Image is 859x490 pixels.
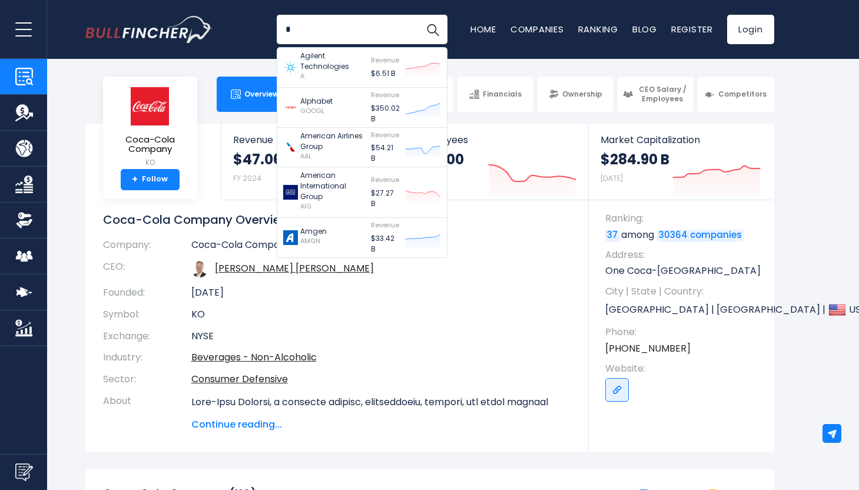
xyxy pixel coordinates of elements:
th: Sector: [103,369,191,390]
a: Market Capitalization $284.90 B [DATE] [589,124,772,200]
span: A [300,71,304,81]
span: Revenue [371,220,399,230]
span: Continue reading... [191,418,571,432]
th: Company: [103,239,191,256]
a: Ranking [578,23,618,35]
h1: Coca-Cola Company Overview [103,212,571,227]
a: 37 [605,230,619,241]
p: $54.21 B [371,143,399,164]
th: Founded: [103,282,191,304]
span: Employees [417,134,576,145]
a: Employees 69,700 FY 2024 [405,124,588,200]
p: $6.51 B [371,68,399,79]
th: About [103,390,191,432]
td: [DATE] [191,282,571,304]
td: KO [191,304,571,326]
p: [GEOGRAPHIC_DATA] | [GEOGRAPHIC_DATA] | US [605,301,762,319]
span: Overview [244,90,278,99]
span: AIG [300,201,311,211]
span: Revenue [371,130,399,140]
p: Agilent Technologies [300,51,365,72]
th: Industry: [103,347,191,369]
a: Go to link [605,378,629,402]
span: CEO Salary / Employees [636,85,688,103]
a: Consumer Defensive [191,372,288,386]
p: among [605,229,762,241]
a: Alphabet GOOGL Revenue $350.02 B [277,88,447,128]
a: ceo [215,261,374,275]
a: 30364 companies [657,230,744,241]
a: American International Group AIG Revenue $27.27 B [277,167,447,218]
span: Coca-Cola Company [112,135,188,154]
th: Symbol: [103,304,191,326]
a: Go to homepage [85,16,212,43]
button: Search [418,15,447,44]
span: Revenue [371,175,399,184]
img: Bullfincher logo [85,16,213,43]
a: Beverages - Non-Alcoholic [191,350,317,364]
a: CEO Salary / Employees [618,77,694,112]
strong: $284.90 B [601,150,669,168]
p: Alphabet [300,96,333,107]
p: $350.02 B [371,103,400,124]
span: AMGN [300,236,320,246]
a: Overview [217,77,293,112]
span: Website: [605,362,762,375]
p: Amgen [300,226,327,237]
a: Ownership [538,77,613,112]
td: Coca-Cola Company [191,239,571,256]
span: AAL [300,151,311,161]
span: Market Capitalization [601,134,761,145]
a: Amgen AMGN Revenue $33.42 B [277,218,447,257]
p: One Coca-[GEOGRAPHIC_DATA] [605,264,762,277]
img: Ownership [15,211,33,229]
p: $27.27 B [371,188,399,209]
span: Financials [483,90,522,99]
span: City | State | Country: [605,285,762,298]
span: Competitors [718,90,767,99]
a: Agilent Technologies A Revenue $6.51 B [277,48,447,88]
a: Financials [457,77,533,112]
a: Coca-Cola Company KO [112,86,188,169]
small: FY 2024 [233,173,261,183]
span: Revenue [371,55,399,65]
a: Companies [510,23,564,35]
a: Blog [632,23,657,35]
a: American Airlines Group AAL Revenue $54.21 B [277,128,447,168]
p: American Airlines Group [300,131,365,152]
span: Phone: [605,326,762,339]
img: james-quincey.jpg [191,261,208,277]
span: GOOGL [300,106,324,115]
a: +Follow [121,169,180,190]
a: Home [470,23,496,35]
td: NYSE [191,326,571,347]
span: Ranking: [605,212,762,225]
small: [DATE] [601,173,623,183]
p: American International Group [300,170,365,202]
small: KO [112,157,188,168]
a: Register [671,23,713,35]
th: CEO: [103,256,191,282]
strong: + [132,174,138,185]
span: Address: [605,249,762,261]
span: Revenue [371,90,399,100]
a: Revenue $47.06 B FY 2024 [221,124,404,200]
th: Exchange: [103,326,191,347]
a: Login [727,15,774,44]
strong: $47.06 B [233,150,294,168]
a: [PHONE_NUMBER] [605,342,691,355]
p: $33.42 B [371,233,399,254]
a: Competitors [698,77,774,112]
span: Revenue [233,134,393,145]
span: Ownership [562,90,602,99]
